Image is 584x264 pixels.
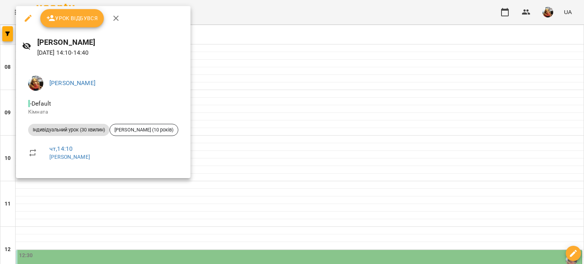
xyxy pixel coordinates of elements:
[49,154,90,160] a: [PERSON_NAME]
[28,108,178,116] p: Кімната
[110,126,178,133] span: [PERSON_NAME] (10 років)
[40,9,104,27] button: Урок відбувся
[49,79,95,87] a: [PERSON_NAME]
[28,126,109,133] span: Індивідуальний урок (30 хвилин)
[37,48,184,57] p: [DATE] 14:10 - 14:40
[109,124,178,136] div: [PERSON_NAME] (10 років)
[49,145,73,152] a: чт , 14:10
[37,36,184,48] h6: [PERSON_NAME]
[28,100,52,107] span: - Default
[28,76,43,91] img: edc150b1e3960c0f40dc8d3aa1737096.jpeg
[46,14,98,23] span: Урок відбувся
